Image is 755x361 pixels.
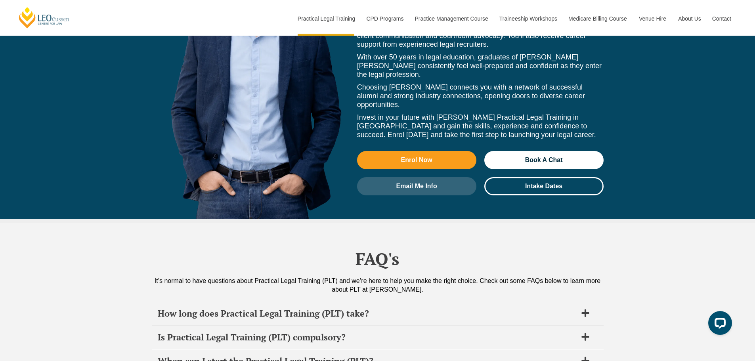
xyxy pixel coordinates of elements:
a: Enrol Now [357,151,476,169]
a: [PERSON_NAME] Centre for Law [18,6,71,29]
span: Is Practical Legal Training (PLT) compulsory? [158,332,577,343]
a: About Us [672,2,706,36]
span: Email Me Info [396,183,437,189]
a: Venue Hire [633,2,672,36]
p: With over 50 years in legal education, graduates of [PERSON_NAME] [PERSON_NAME] consistently feel... [357,53,604,79]
span: Enrol Now [401,157,432,163]
a: Contact [706,2,737,36]
span: Intake Dates [525,183,562,189]
p: Invest in your future with [PERSON_NAME] Practical Legal Training in [GEOGRAPHIC_DATA] and gain t... [357,113,604,139]
a: Traineeship Workshops [493,2,562,36]
a: Email Me Info [357,177,476,195]
span: Book A Chat [525,157,563,163]
h2: FAQ's [152,249,604,269]
a: Practice Management Course [409,2,493,36]
a: Practical Legal Training [292,2,361,36]
div: It’s normal to have questions about Practical Legal Training (PLT) and we’re here to help you mak... [152,277,604,294]
a: Medicare Billing Course [562,2,633,36]
span: How long does Practical Legal Training (PLT) take? [158,308,577,319]
a: Book A Chat [484,151,604,169]
a: Intake Dates [484,177,604,195]
p: Choosing [PERSON_NAME] connects you with a network of successful alumni and strong industry conne... [357,83,604,109]
a: CPD Programs [360,2,409,36]
iframe: LiveChat chat widget [702,308,735,341]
